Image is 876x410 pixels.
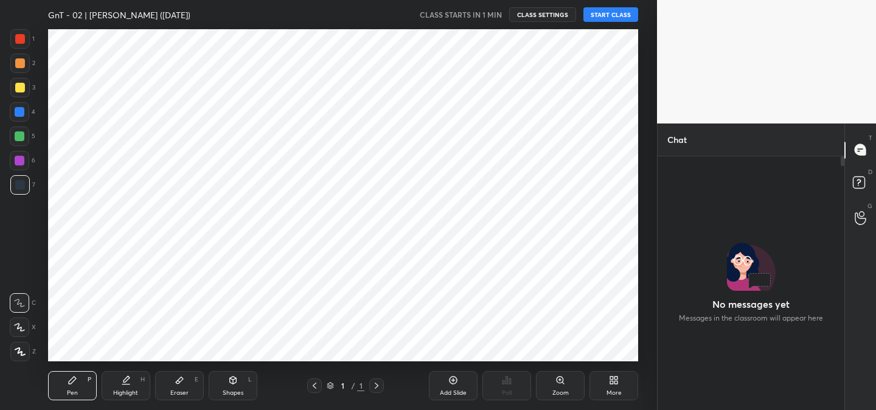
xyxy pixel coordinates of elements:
div: Zoom [552,390,569,396]
div: 4 [10,102,35,122]
button: CLASS SETTINGS [509,7,576,22]
div: Z [10,342,36,361]
h4: GnT - 02 | [PERSON_NAME] ([DATE]) [48,9,190,21]
div: E [195,377,198,383]
div: Pen [67,390,78,396]
p: Chat [658,123,697,156]
div: Highlight [113,390,138,396]
p: D [868,167,872,176]
div: 1 [357,380,364,391]
div: 7 [10,175,35,195]
div: Eraser [170,390,189,396]
div: Add Slide [440,390,467,396]
button: START CLASS [583,7,638,22]
div: Shapes [223,390,243,396]
div: C [10,293,36,313]
div: 5 [10,127,35,146]
div: 2 [10,54,35,73]
h5: CLASS STARTS IN 1 MIN [420,9,502,20]
div: L [248,377,252,383]
p: T [869,133,872,142]
div: X [10,318,36,337]
div: 1 [336,382,349,389]
div: H [141,377,145,383]
div: 6 [10,151,35,170]
div: 1 [10,29,35,49]
div: / [351,382,355,389]
div: More [607,390,622,396]
div: P [88,377,91,383]
div: 3 [10,78,35,97]
p: G [867,201,872,210]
